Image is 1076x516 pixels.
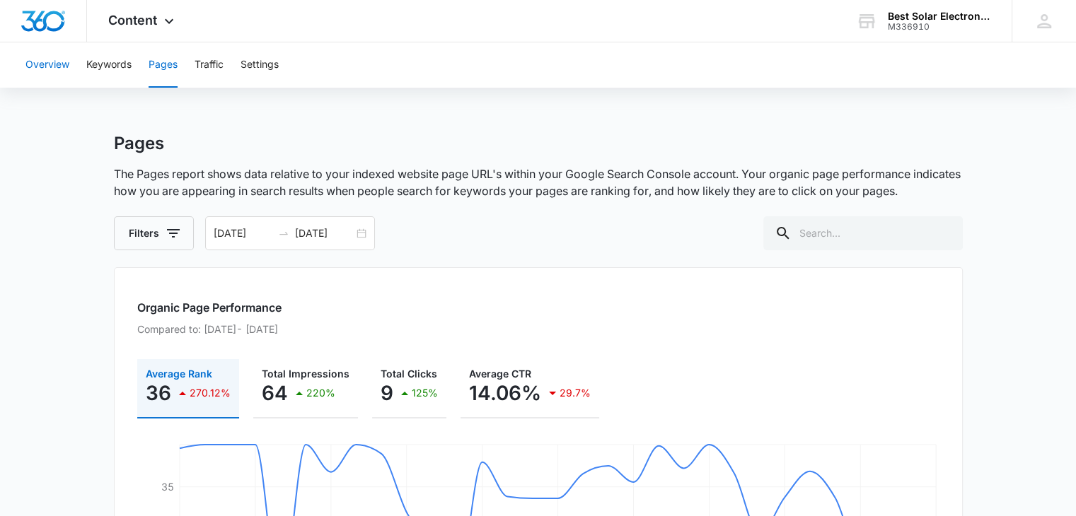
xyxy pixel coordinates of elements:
span: Content [108,13,157,28]
span: Average CTR [469,368,531,380]
button: Settings [241,42,279,88]
p: 14.06% [469,382,541,404]
span: swap-right [278,228,289,239]
button: Keywords [86,42,132,88]
p: Compared to: [DATE] - [DATE] [137,322,939,336]
p: The Pages report shows data relative to your indexed website page URL's within your Google Search... [114,165,963,199]
input: Search... [763,216,963,250]
tspan: 35 [161,481,174,493]
input: End date [295,225,354,241]
button: Filters [114,216,194,250]
span: Total Clicks [381,368,437,380]
h1: Pages [114,133,164,154]
div: account id [888,22,991,32]
p: 9 [381,382,393,404]
span: Total Impressions [262,368,349,380]
button: Traffic [195,42,224,88]
h2: Organic Page Performance [137,299,939,316]
span: to [278,228,289,239]
p: 270.12% [190,388,231,398]
button: Pages [149,42,178,88]
span: Average Rank [146,368,212,380]
p: 64 [262,382,288,404]
p: 125% [412,388,438,398]
p: 220% [306,388,335,398]
div: account name [888,11,991,22]
p: 36 [146,382,171,404]
button: Overview [25,42,69,88]
input: Start date [214,225,272,241]
p: 29.7% [560,388,591,398]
